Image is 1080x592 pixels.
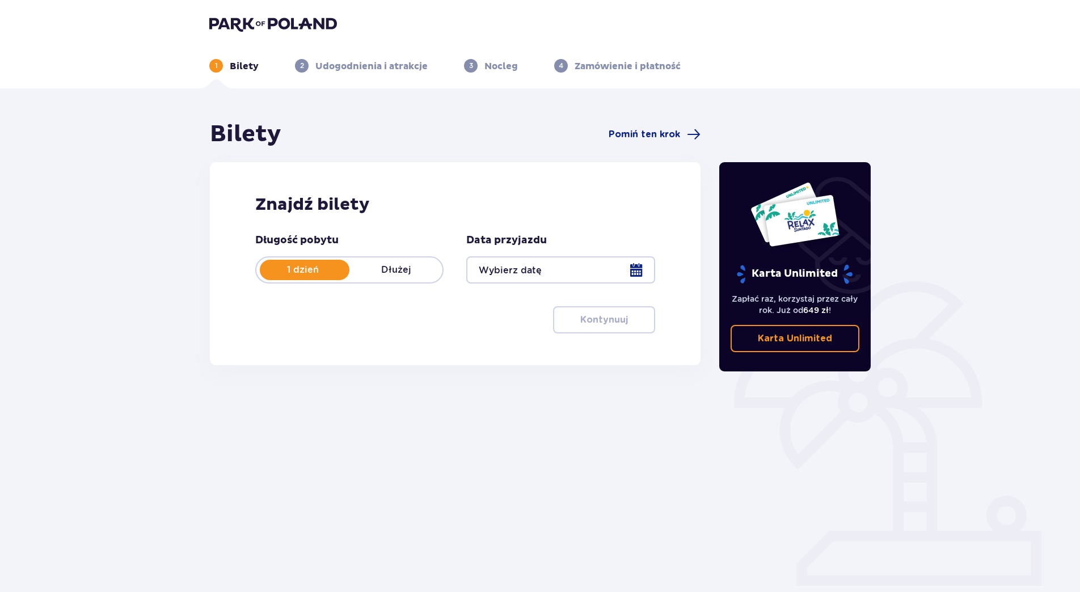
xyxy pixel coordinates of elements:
p: Długość pobytu [255,234,339,247]
span: 649 zł [803,306,829,315]
p: 3 [469,61,473,71]
a: Karta Unlimited [731,325,860,352]
p: Karta Unlimited [736,264,854,284]
p: Karta Unlimited [758,332,832,345]
p: 4 [559,61,563,71]
p: Zapłać raz, korzystaj przez cały rok. Już od ! [731,293,860,316]
p: Kontynuuj [580,314,628,326]
p: 1 [215,61,218,71]
p: 1 dzień [256,264,349,276]
button: Kontynuuj [553,306,655,333]
p: Udogodnienia i atrakcje [315,60,428,73]
h2: Znajdź bilety [255,194,655,215]
h1: Bilety [210,120,281,149]
p: Nocleg [484,60,518,73]
p: Zamówienie i płatność [575,60,681,73]
p: Dłużej [349,264,442,276]
span: Pomiń ten krok [609,128,680,141]
p: Data przyjazdu [466,234,547,247]
p: Bilety [230,60,259,73]
p: 2 [300,61,304,71]
img: Park of Poland logo [209,16,337,32]
a: Pomiń ten krok [609,128,701,141]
